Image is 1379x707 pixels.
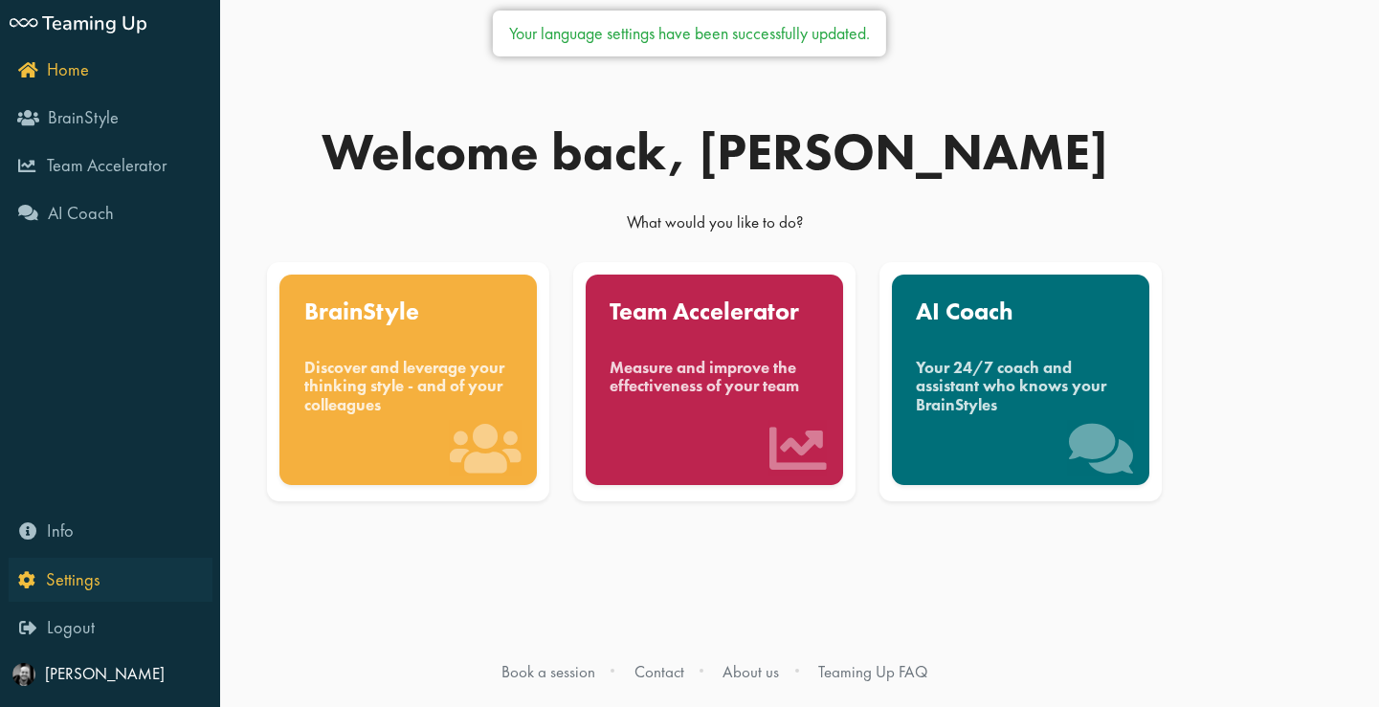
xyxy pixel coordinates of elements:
[48,202,114,225] span: AI Coach
[610,359,818,396] div: Measure and improve the effectiveness of your team
[45,663,165,684] span: [PERSON_NAME]
[610,299,818,324] div: Team Accelerator
[47,616,95,639] span: Logout
[9,144,212,188] a: Team Accelerator
[723,661,779,682] a: About us
[9,192,212,236] a: AI Coach
[876,262,1166,501] a: AI Coach Your 24/7 coach and assistant who knows your BrainStyles
[47,154,167,177] span: Team Accelerator
[916,299,1124,324] div: AI Coach
[9,510,212,554] a: Info
[818,661,927,682] a: Teaming Up FAQ
[634,661,684,682] a: Contact
[916,359,1124,414] div: Your 24/7 coach and assistant who knows your BrainStyles
[9,558,212,602] a: Settings
[569,262,859,501] a: Team Accelerator Measure and improve the effectiveness of your team
[46,568,100,591] span: Settings
[256,211,1174,242] div: What would you like to do?
[47,58,89,81] span: Home
[509,22,870,45] div: Your language settings have been successfully updated.
[9,49,212,93] a: Home
[304,299,513,324] div: BrainStyle
[47,519,74,542] span: Info
[9,97,212,141] a: BrainStyle
[9,607,212,651] a: Logout
[256,126,1174,178] div: Welcome back, [PERSON_NAME]
[263,262,553,501] a: BrainStyle Discover and leverage your thinking style - and of your colleagues
[48,106,119,129] span: BrainStyle
[501,661,595,682] a: Book a session
[42,9,147,34] span: Teaming Up
[304,359,513,414] div: Discover and leverage your thinking style - and of your colleagues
